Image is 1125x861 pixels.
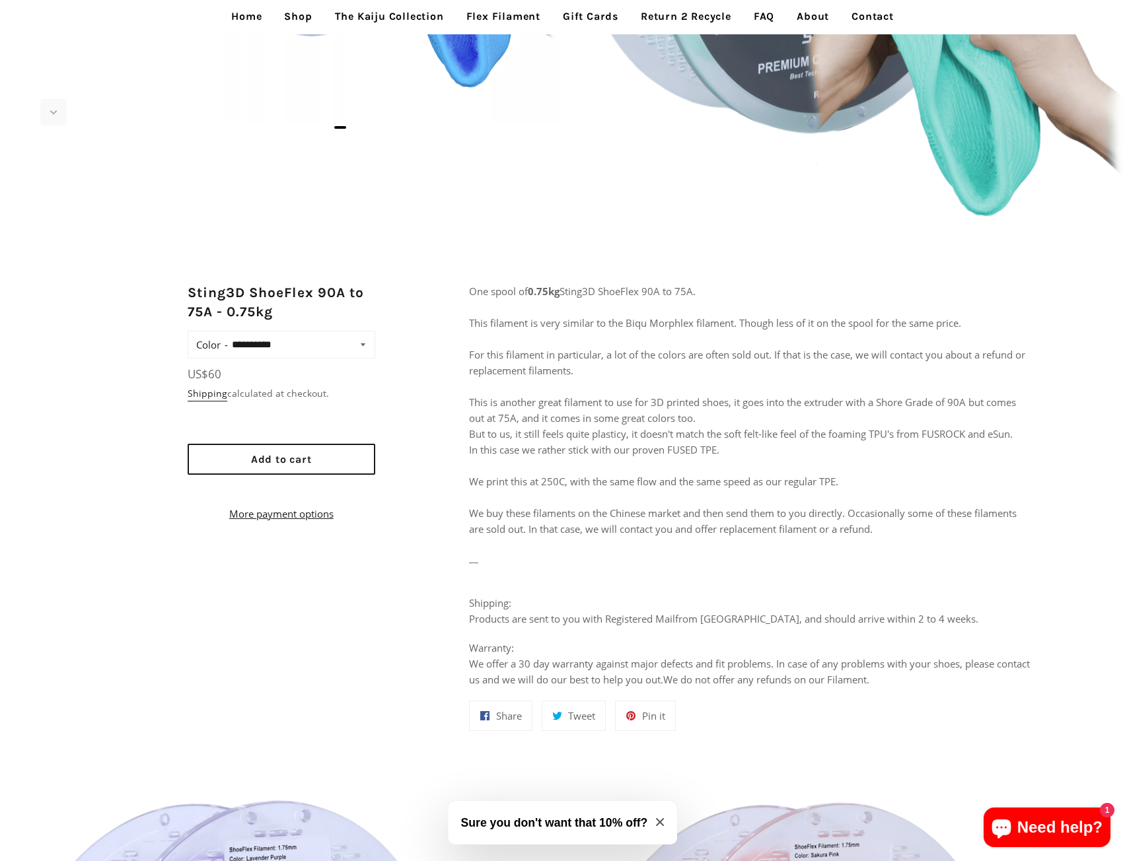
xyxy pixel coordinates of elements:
[469,283,1032,537] p: One spool of Sting3D ShoeFlex 90A to 75A. This filament is very similar to the Biqu Morphlex fila...
[196,335,228,354] label: Color
[334,126,346,129] span: Go to slide 1
[469,443,719,456] span: In this case we rather stick with our proven FUSED TPE.
[568,709,595,722] span: Tweet
[469,396,1016,425] span: This is another great filament to use for 3D printed shoes, it goes into the extruder with a Shor...
[188,283,375,322] h2: Sting3D ShoeFlex 90A to 75A - 0.75kg
[188,506,375,522] a: More payment options
[980,808,1114,850] inbox-online-store-chat: Shopify online store chat
[528,285,560,298] strong: 0.75kg
[663,673,869,686] span: We do not offer any refunds on our Filament.
[188,387,227,401] a: Shipping
[496,709,522,722] span: Share
[469,595,1032,627] p: Shipping: Products are sent to you with Registered Mail , and should arrive within 2 to 4 weeks.
[469,640,1032,687] p: Warranty:
[469,427,1013,440] span: But to us, it still feels quite plasticy, it doesn't match the soft felt-like feel of the foaming...
[188,444,375,475] button: Add to cart
[469,657,1030,686] span: We offer a 30 day warranty against major defects and fit problems. In case of any problems with y...
[675,612,799,625] span: from [GEOGRAPHIC_DATA]
[188,386,375,401] div: calculated at checkout.
[469,550,1032,582] p: __
[469,475,838,488] span: We print this at 250C, with the same flow and the same speed as our regular TPE.
[188,366,221,382] span: US$60
[642,709,665,722] span: Pin it
[251,453,312,465] span: Add to cart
